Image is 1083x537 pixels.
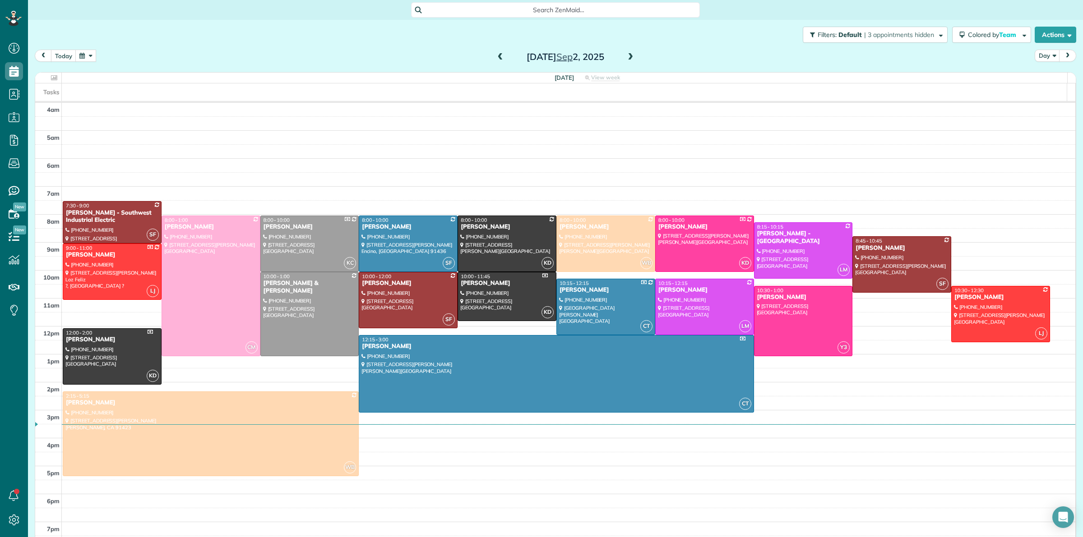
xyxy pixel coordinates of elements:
span: WB [640,257,653,269]
div: [PERSON_NAME] - [GEOGRAPHIC_DATA] [757,230,850,245]
span: 12pm [43,330,60,337]
div: [PERSON_NAME] [263,223,356,231]
span: 10:00 - 1:00 [264,273,290,280]
span: 10:15 - 12:15 [658,280,688,286]
div: [PERSON_NAME] [460,223,554,231]
span: Colored by [968,31,1019,39]
span: Sep [556,51,573,62]
span: CT [640,320,653,332]
span: 1pm [47,358,60,365]
span: 10am [43,274,60,281]
span: Filters: [818,31,837,39]
div: [PERSON_NAME] [855,244,949,252]
span: 12:00 - 2:00 [66,330,92,336]
h2: [DATE] 2, 2025 [509,52,622,62]
span: LJ [1035,327,1047,340]
span: 8:00 - 10:00 [264,217,290,223]
span: 8:15 - 10:15 [757,224,783,230]
span: 10:15 - 12:15 [560,280,589,286]
span: 2:15 - 5:15 [66,393,89,399]
span: Tasks [43,88,60,96]
span: 7am [47,190,60,197]
span: KC [344,257,356,269]
div: [PERSON_NAME] [361,280,455,287]
span: 3pm [47,413,60,421]
span: KD [739,257,751,269]
span: 11am [43,302,60,309]
span: 8:00 - 10:00 [658,217,685,223]
span: 6am [47,162,60,169]
span: 5pm [47,469,60,477]
span: Team [999,31,1018,39]
span: [DATE] [555,74,574,81]
span: New [13,202,26,211]
div: [PERSON_NAME] [954,294,1047,301]
span: 12:15 - 3:00 [362,336,388,343]
span: SF [443,313,455,326]
button: Actions [1035,27,1076,43]
span: SF [147,229,159,241]
div: Open Intercom Messenger [1052,506,1074,528]
div: [PERSON_NAME] [65,251,159,259]
div: [PERSON_NAME] [757,294,850,301]
div: [PERSON_NAME] [658,286,751,294]
span: 4pm [47,441,60,449]
div: [PERSON_NAME] [559,286,653,294]
span: 8:00 - 10:00 [560,217,586,223]
span: | 3 appointments hidden [864,31,934,39]
span: Default [838,31,862,39]
div: [PERSON_NAME] [658,223,751,231]
div: [PERSON_NAME] [65,399,356,407]
button: Filters: Default | 3 appointments hidden [803,27,948,43]
span: CT [739,398,751,410]
span: CM [245,341,258,353]
div: [PERSON_NAME] - Southwest Industrial Electric [65,209,159,225]
div: [PERSON_NAME] [65,336,159,344]
a: Filters: Default | 3 appointments hidden [798,27,948,43]
div: [PERSON_NAME] & [PERSON_NAME] [263,280,356,295]
span: LM [838,264,850,276]
div: [PERSON_NAME] [460,280,554,287]
span: WB [344,461,356,473]
span: 8:45 - 10:45 [856,238,882,244]
span: 6pm [47,497,60,505]
span: 7:30 - 9:00 [66,202,89,209]
span: 4am [47,106,60,113]
button: today [51,50,76,62]
span: 8am [47,218,60,225]
span: 10:00 - 12:00 [362,273,391,280]
span: 10:30 - 12:30 [954,287,984,294]
span: 9am [47,246,60,253]
span: 7pm [47,525,60,532]
span: LJ [147,285,159,297]
button: next [1059,50,1076,62]
span: KD [147,370,159,382]
span: New [13,225,26,234]
button: prev [35,50,52,62]
span: SF [936,278,949,290]
span: View week [591,74,620,81]
div: [PERSON_NAME] [361,223,455,231]
span: 9:00 - 11:00 [66,245,92,251]
span: 5am [47,134,60,141]
span: SF [443,257,455,269]
span: 8:00 - 10:00 [362,217,388,223]
div: [PERSON_NAME] [361,343,751,350]
div: [PERSON_NAME] [559,223,653,231]
button: Day [1035,50,1060,62]
span: 10:00 - 11:45 [461,273,490,280]
span: 2pm [47,386,60,393]
span: Y3 [838,341,850,353]
span: 10:30 - 1:00 [757,287,783,294]
span: 8:00 - 1:00 [165,217,188,223]
span: 8:00 - 10:00 [461,217,487,223]
span: LM [739,320,751,332]
span: KD [541,257,554,269]
div: [PERSON_NAME] [164,223,258,231]
span: KD [541,306,554,318]
button: Colored byTeam [952,27,1031,43]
